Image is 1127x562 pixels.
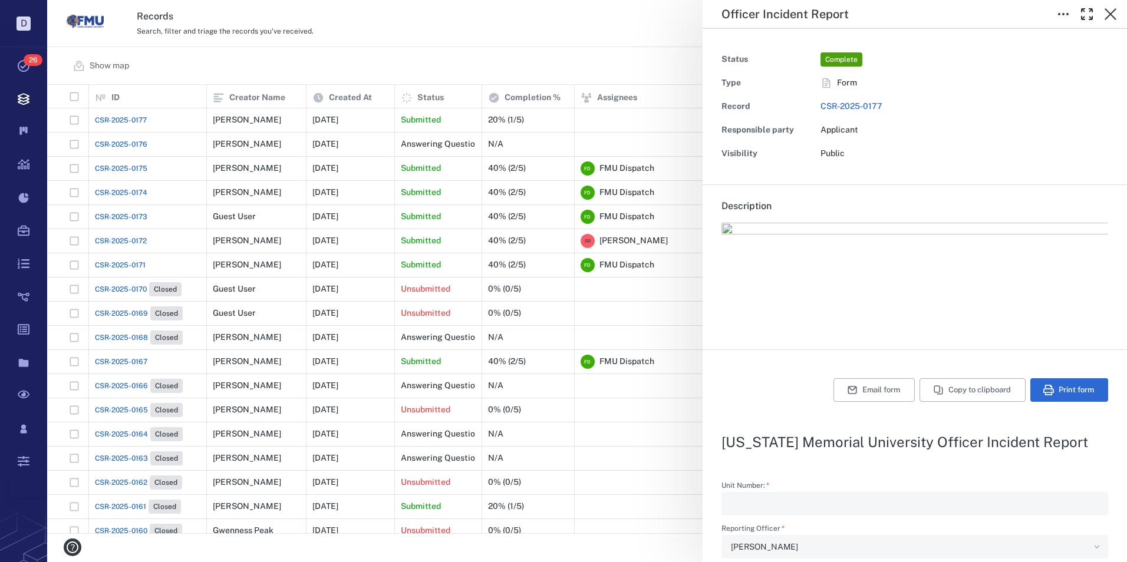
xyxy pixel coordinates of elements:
div: Type [721,75,816,91]
span: _ [721,226,1108,329]
label: Reporting Officer [721,525,1108,535]
div: Visibility [721,146,816,162]
h5: Officer Incident Report [721,7,849,22]
div: Unit Number: [721,492,1108,515]
div: Record [721,98,816,115]
label: Unit Number: [721,482,1108,492]
p: D [17,16,31,31]
button: Toggle to Edit Boxes [1052,2,1075,26]
button: Print form [1030,378,1108,402]
button: Close [1099,2,1122,26]
span: Complete [823,55,860,65]
button: Copy to clipboard [920,378,1026,402]
span: Form [837,77,857,89]
span: 26 [24,54,42,66]
h6: Description [721,199,1108,213]
div: Status [721,51,816,68]
span: Public [820,148,845,158]
a: CSR-2025-0177 [820,101,882,111]
span: Applicant [820,125,858,134]
div: [PERSON_NAME] [731,540,1089,554]
button: Email form [833,378,915,402]
div: Reporting Officer [721,535,1108,558]
h2: [US_STATE] Memorial University Officer Incident Report [721,435,1108,449]
button: Toggle Fullscreen [1075,2,1099,26]
div: Responsible party [721,122,816,138]
span: Help [27,8,51,19]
